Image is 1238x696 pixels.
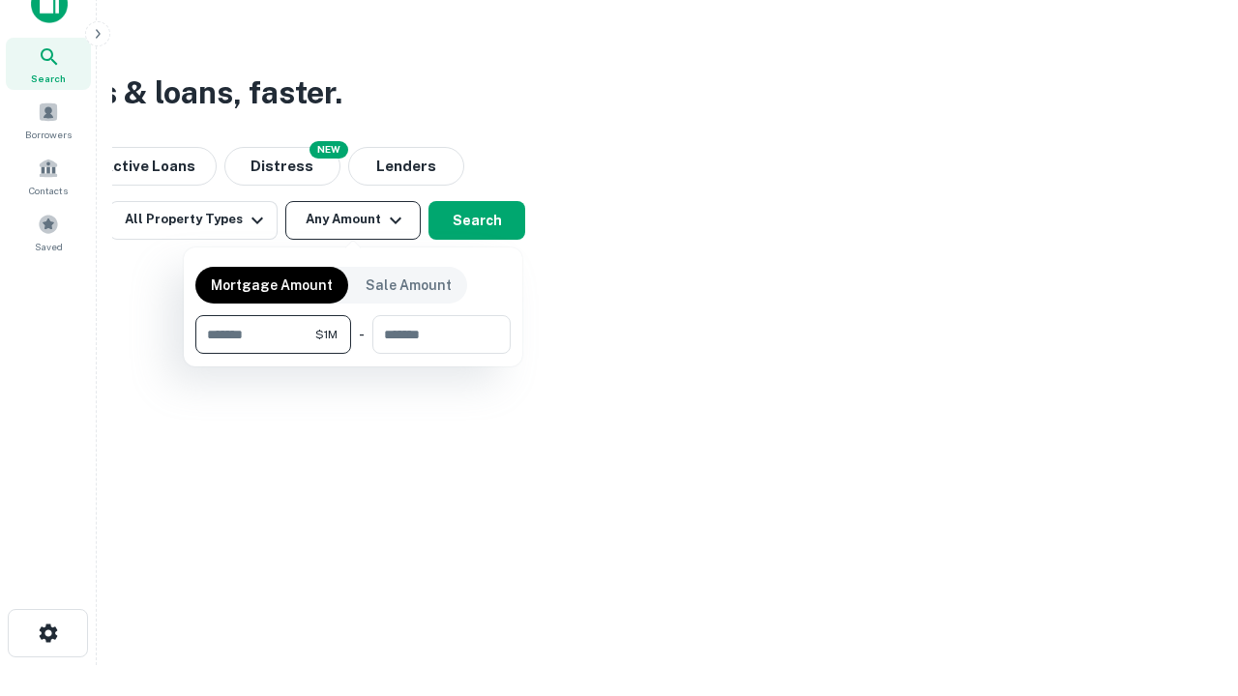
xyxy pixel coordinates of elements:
[359,315,365,354] div: -
[211,275,333,296] p: Mortgage Amount
[315,326,338,343] span: $1M
[366,275,452,296] p: Sale Amount
[1141,541,1238,634] iframe: Chat Widget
